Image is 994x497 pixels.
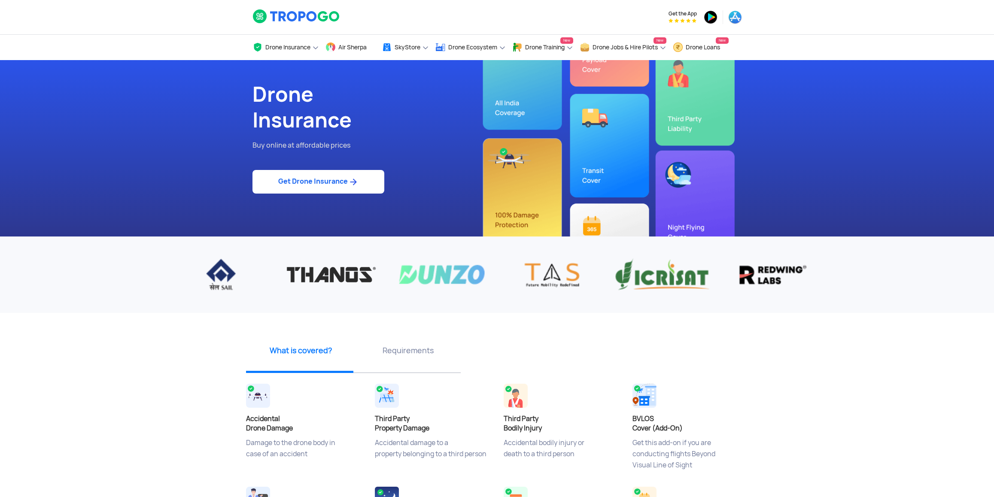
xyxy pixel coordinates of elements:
span: Air Sherpa [338,44,367,51]
span: Drone Insurance [265,44,310,51]
img: ic_playstore.png [704,10,717,24]
img: Redwing labs [724,258,822,291]
p: Accidental damage to a property belonging to a third person [375,437,491,480]
h1: Drone Insurance [252,82,491,133]
p: What is covered? [250,345,351,356]
h4: Third Party Property Damage [375,414,491,433]
p: Get this add-on if you are conducting flights Beyond Visual Line of Sight [632,437,748,480]
a: Drone Insurance [252,35,319,60]
span: Get the App [669,10,697,17]
a: Air Sherpa [325,35,375,60]
a: Drone Ecosystem [435,35,506,60]
a: Drone TrainingNew [512,35,573,60]
p: Damage to the drone body in case of an accident [246,437,362,480]
p: Buy online at affordable prices [252,140,491,151]
p: Accidental bodily injury or death to a third person [504,437,620,480]
span: Drone Training [525,44,565,51]
a: Get Drone Insurance [252,170,384,194]
p: Requirements [358,345,459,356]
h4: Accidental Drone Damage [246,414,362,433]
img: ic_appstore.png [728,10,742,24]
img: App Raking [669,18,696,23]
span: New [654,37,666,44]
img: ic_arrow_forward_blue.svg [348,177,359,187]
span: SkyStore [395,44,420,51]
h4: BVLOS Cover (Add-On) [632,414,748,433]
span: Drone Jobs & Hire Pilots [593,44,658,51]
a: Drone LoansNew [673,35,729,60]
a: SkyStore [382,35,429,60]
img: logoHeader.svg [252,9,340,24]
span: Drone Loans [686,44,720,51]
h4: Third Party Bodily Injury [504,414,620,433]
span: New [716,37,729,44]
img: Thanos Technologies [283,258,380,291]
span: New [560,37,573,44]
img: TAS [504,258,601,291]
a: Drone Jobs & Hire PilotsNew [580,35,666,60]
span: Drone Ecosystem [448,44,497,51]
img: Dunzo [393,258,490,291]
img: Vicrisat [614,258,711,291]
img: IISCO Steel Plant [172,258,270,291]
